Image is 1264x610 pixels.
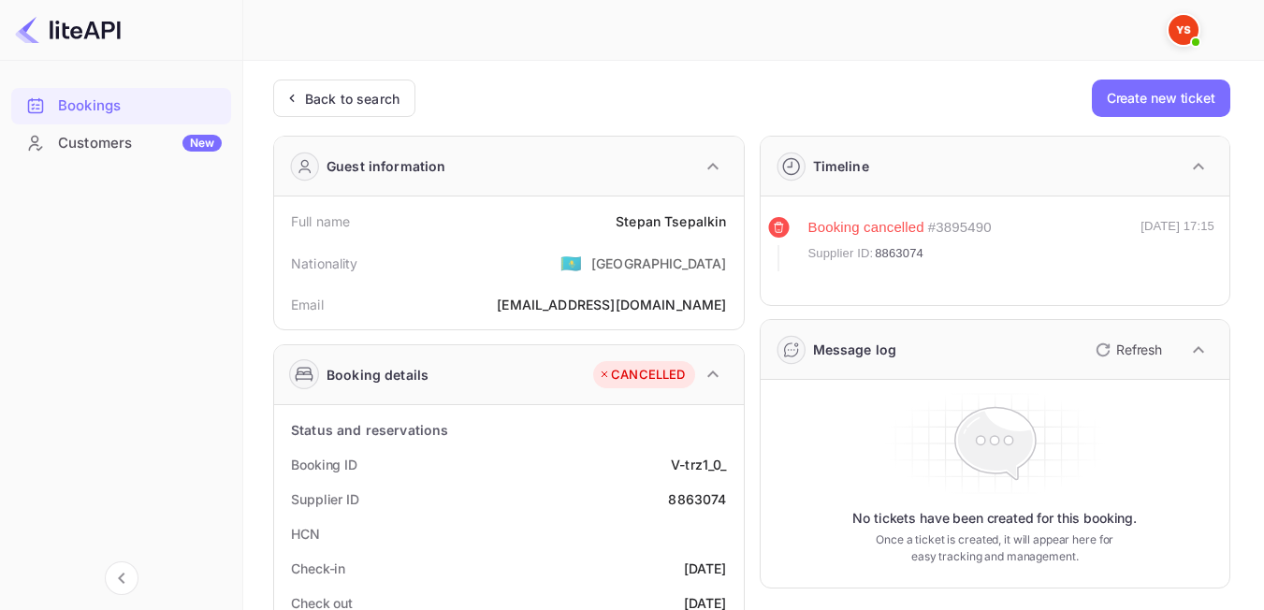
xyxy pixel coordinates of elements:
span: United States [560,246,582,280]
div: Message log [813,340,897,359]
div: Supplier ID [291,489,359,509]
div: Booking details [327,365,429,385]
div: 8863074 [668,489,726,509]
div: [DATE] [684,559,727,578]
button: Create new ticket [1092,80,1230,117]
div: Back to search [305,89,400,109]
div: [DATE] 17:15 [1141,217,1214,271]
div: Timeline [813,156,869,176]
div: Bookings [11,88,231,124]
span: 8863074 [875,244,923,263]
div: Full name [291,211,350,231]
div: Email [291,295,324,314]
p: Once a ticket is created, it will appear here for easy tracking and management. [870,531,1120,565]
button: Collapse navigation [105,561,138,595]
div: Nationality [291,254,358,273]
div: HCN [291,524,320,544]
div: Customers [58,133,222,154]
a: Bookings [11,88,231,123]
p: No tickets have been created for this booking. [852,509,1137,528]
div: New [182,135,222,152]
span: Supplier ID: [808,244,874,263]
div: Check-in [291,559,345,578]
div: Booking ID [291,455,357,474]
div: Guest information [327,156,446,176]
p: Refresh [1116,340,1162,359]
div: [EMAIL_ADDRESS][DOMAIN_NAME] [497,295,726,314]
div: Bookings [58,95,222,117]
div: CustomersNew [11,125,231,162]
div: [GEOGRAPHIC_DATA] [591,254,727,273]
button: Refresh [1084,335,1170,365]
div: Stepan Tsepalkin [616,211,726,231]
a: CustomersNew [11,125,231,160]
div: CANCELLED [598,366,685,385]
div: Status and reservations [291,420,448,440]
div: # 3895490 [928,217,992,239]
img: Yandex Support [1169,15,1199,45]
img: LiteAPI logo [15,15,121,45]
div: Booking cancelled [808,217,924,239]
div: V-trz1_0_ [671,455,726,474]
